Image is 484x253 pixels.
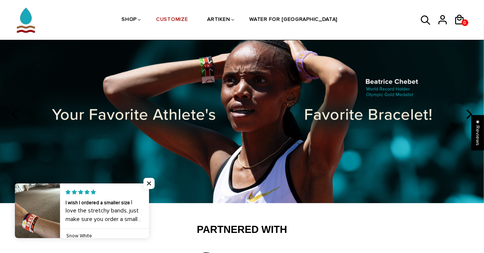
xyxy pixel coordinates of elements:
a: 0 [462,19,468,26]
span: 0 [462,18,468,28]
a: WATER FOR [GEOGRAPHIC_DATA] [249,0,338,40]
div: Click to open Judge.me floating reviews tab [471,115,484,150]
button: next [460,106,477,122]
a: ARTIKEN [207,0,230,40]
h2: Partnered With [30,224,455,236]
button: previous [7,106,24,122]
span: Close popup widget [143,178,155,189]
a: CUSTOMIZE [156,0,188,40]
a: SHOP [121,0,137,40]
